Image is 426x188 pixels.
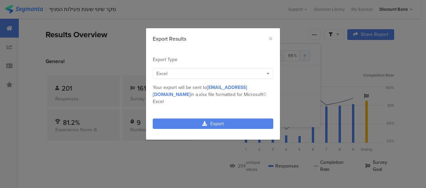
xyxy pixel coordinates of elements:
div: Export Results [153,35,273,43]
span: .xlsx file formatted for Microsoft© Excel [153,91,267,105]
span: Excel [156,70,167,77]
div: dialog [146,28,280,140]
div: Export Type [153,56,273,63]
a: Export [153,119,273,129]
div: Your export will be sent to in a [153,84,273,105]
span: [EMAIL_ADDRESS][DOMAIN_NAME] [153,84,247,98]
button: Close [268,35,273,43]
